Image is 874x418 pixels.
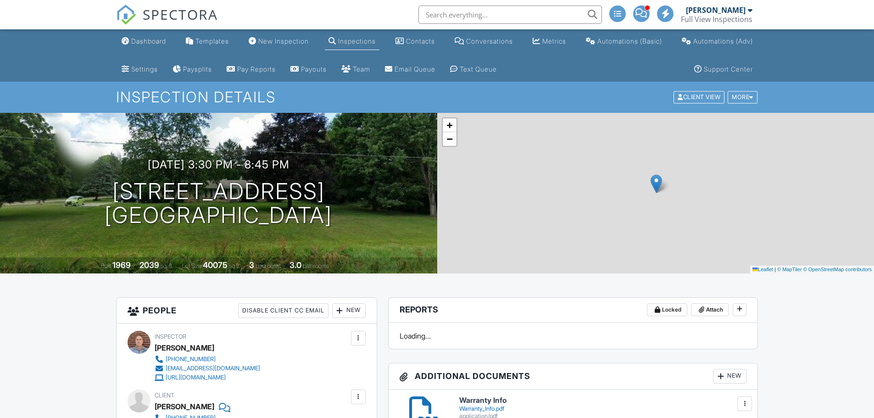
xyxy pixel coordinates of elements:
a: Leaflet [752,267,773,272]
div: Client View [674,91,724,104]
a: Dashboard [118,33,170,50]
span: Lot Size [182,262,201,269]
a: Zoom in [443,118,456,132]
span: Inspector [155,333,186,340]
h3: Additional Documents [389,363,758,390]
div: [PERSON_NAME] [686,6,746,15]
div: Paysplits [183,65,212,73]
a: [PHONE_NUMBER] [155,355,260,364]
img: Marker [651,174,662,193]
a: © OpenStreetMap contributors [803,267,872,272]
span: SPECTORA [143,5,218,24]
a: Paysplits [169,61,216,78]
div: Conversations [466,37,513,45]
a: Automations (Advanced) [678,33,757,50]
a: Team [338,61,374,78]
span: sq.ft. [229,262,240,269]
div: Templates [195,37,229,45]
div: 40075 [203,260,228,270]
a: Automations (Basic) [582,33,666,50]
div: 3.0 [289,260,301,270]
div: New [332,303,366,318]
div: Text Queue [460,65,497,73]
h6: Warranty Info [459,396,747,405]
div: Automations (Basic) [597,37,662,45]
a: Text Queue [446,61,501,78]
div: Inspections [338,37,376,45]
a: © MapTiler [777,267,802,272]
span: bathrooms [303,262,329,269]
span: Client [155,392,174,399]
a: [EMAIL_ADDRESS][DOMAIN_NAME] [155,364,260,373]
div: Contacts [406,37,435,45]
div: 1969 [112,260,131,270]
input: Search everything... [418,6,602,24]
h3: People [117,298,377,324]
div: [PHONE_NUMBER] [166,356,216,363]
div: [PERSON_NAME] [155,400,214,413]
a: Pay Reports [223,61,279,78]
img: The Best Home Inspection Software - Spectora [116,5,136,25]
a: Metrics [529,33,570,50]
div: Settings [131,65,158,73]
div: Full View Inspections [681,15,752,24]
h1: Inspection Details [116,89,758,105]
div: Warranty_Info.pdf [459,405,747,412]
a: SPECTORA [116,12,218,32]
a: Conversations [451,33,517,50]
h3: [DATE] 3:30 pm - 8:45 pm [148,158,289,171]
a: Contacts [392,33,439,50]
div: Email Queue [395,65,435,73]
a: Templates [182,33,233,50]
a: Inspections [325,33,379,50]
a: Zoom out [443,132,456,146]
div: [URL][DOMAIN_NAME] [166,374,226,381]
div: New Inspection [258,37,309,45]
div: 3 [249,260,254,270]
a: Email Queue [381,61,439,78]
h1: [STREET_ADDRESS] [GEOGRAPHIC_DATA] [105,179,332,228]
div: Automations (Adv) [693,37,753,45]
span: − [446,133,452,145]
div: Support Center [704,65,753,73]
div: More [728,91,757,104]
div: Metrics [542,37,566,45]
span: | [774,267,776,272]
div: Dashboard [131,37,166,45]
span: sq. ft. [161,262,173,269]
a: Client View [673,93,727,100]
div: Team [353,65,370,73]
span: Built [101,262,111,269]
a: Support Center [690,61,757,78]
div: [EMAIL_ADDRESS][DOMAIN_NAME] [166,365,260,372]
a: New Inspection [245,33,312,50]
div: Disable Client CC Email [238,303,328,318]
div: Payouts [301,65,327,73]
div: New [713,369,746,384]
div: 2039 [139,260,159,270]
div: [PERSON_NAME] [155,341,214,355]
a: [URL][DOMAIN_NAME] [155,373,260,382]
span: + [446,119,452,131]
span: bedrooms [256,262,281,269]
a: Settings [118,61,161,78]
div: Pay Reports [237,65,276,73]
a: Payouts [287,61,330,78]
